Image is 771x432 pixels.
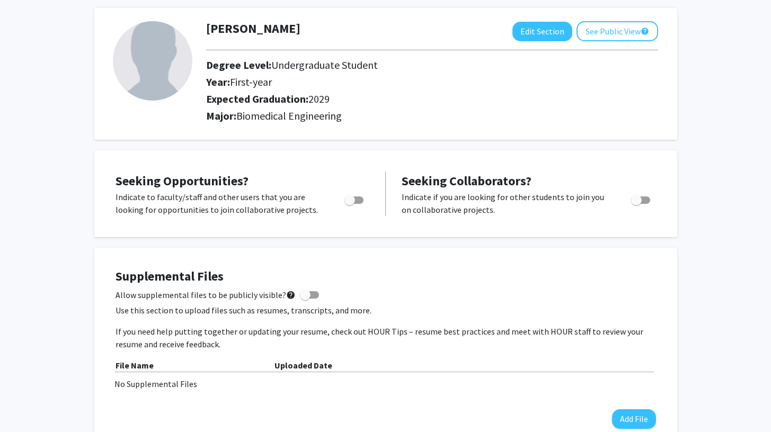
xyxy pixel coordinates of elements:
[308,92,330,105] span: 2029
[402,173,531,189] span: Seeking Collaborators?
[206,21,300,37] h1: [PERSON_NAME]
[8,384,45,424] iframe: Chat
[612,409,656,429] button: Add File
[577,21,658,41] button: See Public View
[230,75,272,88] span: First-year
[116,173,249,189] span: Seeking Opportunities?
[274,360,332,371] b: Uploaded Date
[113,21,192,101] img: Profile Picture
[206,76,599,88] h2: Year:
[116,191,324,216] p: Indicate to faculty/staff and other users that you are looking for opportunities to join collabor...
[116,289,296,301] span: Allow supplemental files to be publicly visible?
[286,289,296,301] mat-icon: help
[206,110,658,122] h2: Major:
[236,109,342,122] span: Biomedical Engineering
[271,58,378,71] span: Undergraduate Student
[641,25,649,38] mat-icon: help
[116,360,154,371] b: File Name
[340,191,369,206] div: Toggle
[512,22,572,41] button: Edit Section
[206,93,599,105] h2: Expected Graduation:
[402,191,611,216] p: Indicate if you are looking for other students to join you on collaborative projects.
[116,325,656,350] p: If you need help putting together or updating your resume, check out HOUR Tips – resume best prac...
[116,304,656,317] p: Use this section to upload files such as resumes, transcripts, and more.
[114,377,657,390] div: No Supplemental Files
[116,269,656,284] h4: Supplemental Files
[627,191,656,206] div: Toggle
[206,59,599,71] h2: Degree Level:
